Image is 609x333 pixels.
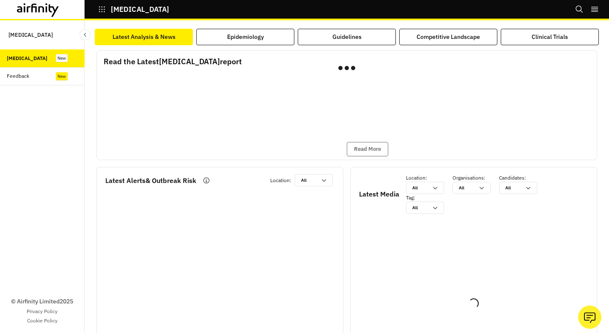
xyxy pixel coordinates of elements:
[575,2,584,16] button: Search
[406,194,453,202] p: Tag :
[11,297,73,306] p: © Airfinity Limited 2025
[406,174,453,182] p: Location :
[56,72,68,80] div: New
[112,33,176,41] div: Latest Analysis & News
[417,33,480,41] div: Competitive Landscape
[227,33,264,41] div: Epidemiology
[8,27,53,43] p: [MEDICAL_DATA]
[56,54,68,62] div: New
[532,33,568,41] div: Clinical Trials
[98,2,169,16] button: [MEDICAL_DATA]
[7,55,47,62] div: [MEDICAL_DATA]
[578,306,601,329] button: Ask our analysts
[270,177,291,184] p: Location :
[27,317,58,325] a: Cookie Policy
[27,308,58,315] a: Privacy Policy
[499,174,546,182] p: Candidates :
[80,29,91,40] button: Close Sidebar
[453,174,499,182] p: Organisations :
[359,189,399,199] p: Latest Media
[347,142,388,156] button: Read More
[332,33,362,41] div: Guidelines
[104,56,242,67] p: Read the Latest [MEDICAL_DATA] report
[105,175,196,186] p: Latest Alerts & Outbreak Risk
[111,5,169,13] p: [MEDICAL_DATA]
[7,72,29,80] div: Feedback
